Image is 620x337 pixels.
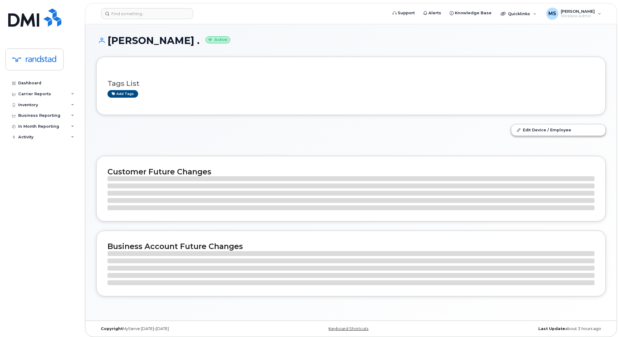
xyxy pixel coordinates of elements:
[107,80,594,87] h3: Tags List
[107,90,138,98] a: Add tags
[96,35,606,46] h1: [PERSON_NAME] .
[107,167,594,176] h2: Customer Future Changes
[101,326,123,331] strong: Copyright
[511,124,605,135] a: Edit Device / Employee
[329,326,368,331] a: Keyboard Shortcuts
[538,326,565,331] strong: Last Update
[107,242,594,251] h2: Business Account Future Changes
[436,326,606,331] div: about 3 hours ago
[206,36,230,43] small: Active
[96,326,266,331] div: MyServe [DATE]–[DATE]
